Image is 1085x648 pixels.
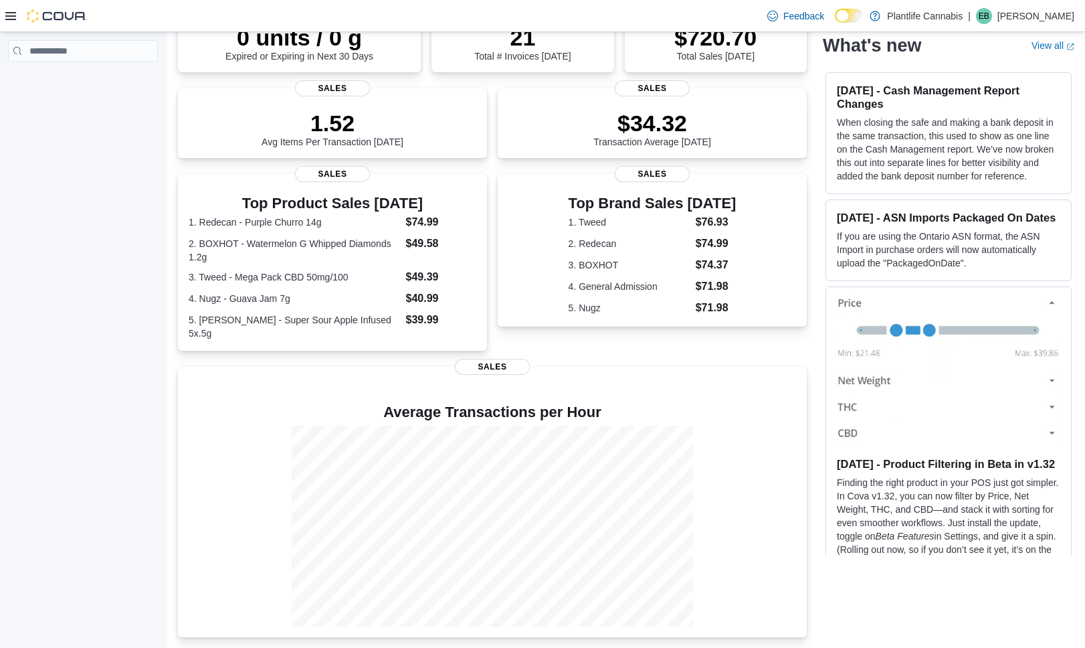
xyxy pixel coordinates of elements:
[696,278,736,295] dd: $71.98
[406,312,477,328] dd: $39.99
[455,359,530,375] span: Sales
[783,9,824,23] span: Feedback
[225,24,373,51] p: 0 units / 0 g
[696,214,736,230] dd: $76.93
[569,195,736,212] h3: Top Brand Sales [DATE]
[762,3,829,29] a: Feedback
[474,24,571,62] div: Total # Invoices [DATE]
[997,8,1074,24] p: [PERSON_NAME]
[474,24,571,51] p: 21
[27,9,87,23] img: Cova
[615,80,690,96] span: Sales
[406,236,477,252] dd: $49.58
[295,80,370,96] span: Sales
[225,24,373,62] div: Expired or Expiring in Next 30 Days
[569,280,690,293] dt: 4. General Admission
[837,476,1060,570] p: Finding the right product in your POS just got simpler. In Cova v1.32, you can now filter by Pric...
[189,237,401,264] dt: 2. BOXHOT - Watermelon G Whipped Diamonds 1.2g
[406,291,477,307] dd: $40.99
[823,35,921,56] h2: What's new
[593,110,711,137] p: $34.32
[406,269,477,285] dd: $49.39
[569,216,690,229] dt: 1. Tweed
[1066,42,1074,50] svg: External link
[189,195,476,212] h3: Top Product Sales [DATE]
[887,8,963,24] p: Plantlife Cannabis
[674,24,757,51] p: $720.70
[262,110,403,137] p: 1.52
[976,8,992,24] div: Em Bradley
[837,230,1060,270] p: If you are using the Ontario ASN format, the ASN Import in purchase orders will now automatically...
[837,116,1060,183] p: When closing the safe and making a bank deposit in the same transaction, this used to show as one...
[876,531,934,542] em: Beta Features
[837,211,1060,224] h3: [DATE] - ASN Imports Packaged On Dates
[569,301,690,315] dt: 5. Nugz
[696,257,736,273] dd: $74.37
[8,64,158,96] nav: Complex example
[189,270,401,284] dt: 3. Tweed - Mega Pack CBD 50mg/100
[674,24,757,62] div: Total Sales [DATE]
[189,404,796,420] h4: Average Transactions per Hour
[696,236,736,252] dd: $74.99
[569,258,690,272] dt: 3. BOXHOT
[569,237,690,250] dt: 2. Redecan
[615,166,690,182] span: Sales
[835,9,863,23] input: Dark Mode
[189,292,401,305] dt: 4. Nugz - Guava Jam 7g
[189,216,401,229] dt: 1. Redecan - Purple Churro 14g
[262,110,403,147] div: Avg Items Per Transaction [DATE]
[979,8,989,24] span: EB
[189,313,401,340] dt: 5. [PERSON_NAME] - Super Sour Apple Infused 5x.5g
[837,457,1060,471] h3: [DATE] - Product Filtering in Beta in v1.32
[968,8,971,24] p: |
[406,214,477,230] dd: $74.99
[837,84,1060,110] h3: [DATE] - Cash Management Report Changes
[696,300,736,316] dd: $71.98
[593,110,711,147] div: Transaction Average [DATE]
[1031,40,1074,51] a: View allExternal link
[295,166,370,182] span: Sales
